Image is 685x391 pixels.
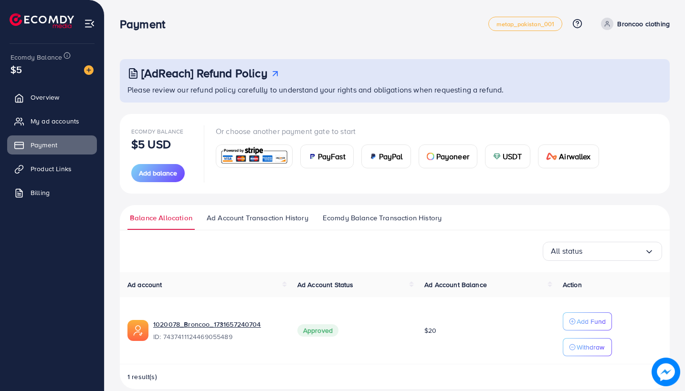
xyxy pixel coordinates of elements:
[559,151,590,162] span: Airwallex
[216,125,607,137] p: Or choose another payment gate to start
[127,372,157,381] span: 1 result(s)
[297,280,354,289] span: Ad Account Status
[436,151,469,162] span: Payoneer
[127,84,664,95] p: Please review our refund policy carefully to understand your rights and obligations when requesti...
[11,52,62,62] span: Ecomdy Balance
[652,358,680,386] img: image
[297,324,338,337] span: Approved
[31,116,79,126] span: My ad accounts
[485,144,530,168] a: cardUSDT
[563,312,612,330] button: Add Fund
[7,88,97,107] a: Overview
[31,93,59,102] span: Overview
[84,18,95,29] img: menu
[379,151,403,162] span: PayPal
[597,18,670,30] a: Broncoo clothing
[419,144,477,168] a: cardPayoneer
[563,338,612,356] button: Withdraw
[31,140,57,150] span: Payment
[130,213,192,223] span: Balance Allocation
[7,112,97,131] a: My ad accounts
[577,316,606,327] p: Add Fund
[617,18,670,30] p: Broncoo clothing
[551,244,583,258] span: All status
[219,146,289,166] img: card
[216,144,293,168] a: card
[153,319,282,341] div: <span class='underline'>1020078_Broncoo_1731657240704</span></br>7437411124469055489
[427,153,434,160] img: card
[131,127,183,135] span: Ecomdy Balance
[131,138,171,150] p: $5 USD
[153,332,282,341] span: ID: 7437411124469055489
[488,17,563,31] a: metap_pakistan_001
[153,319,282,329] a: 1020078_Broncoo_1731657240704
[127,280,162,289] span: Ad account
[493,153,501,160] img: card
[207,213,308,223] span: Ad Account Transaction History
[318,151,346,162] span: PayFast
[583,244,644,258] input: Search for option
[141,66,267,80] h3: [AdReach] Refund Policy
[7,183,97,202] a: Billing
[11,62,22,76] span: $5
[503,151,522,162] span: USDT
[563,280,582,289] span: Action
[577,341,604,353] p: Withdraw
[7,159,97,178] a: Product Links
[120,17,173,31] h3: Payment
[131,164,185,182] button: Add balance
[546,153,558,160] img: card
[424,280,487,289] span: Ad Account Balance
[300,144,354,168] a: cardPayFast
[369,153,377,160] img: card
[308,153,316,160] img: card
[127,320,148,341] img: ic-ads-acc.e4c84228.svg
[31,188,50,197] span: Billing
[31,164,72,174] span: Product Links
[7,135,97,154] a: Payment
[538,144,599,168] a: cardAirwallex
[139,168,177,178] span: Add balance
[543,242,662,261] div: Search for option
[361,144,411,168] a: cardPayPal
[84,65,94,75] img: image
[496,21,555,27] span: metap_pakistan_001
[424,326,436,335] span: $20
[10,13,74,28] img: logo
[323,213,442,223] span: Ecomdy Balance Transaction History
